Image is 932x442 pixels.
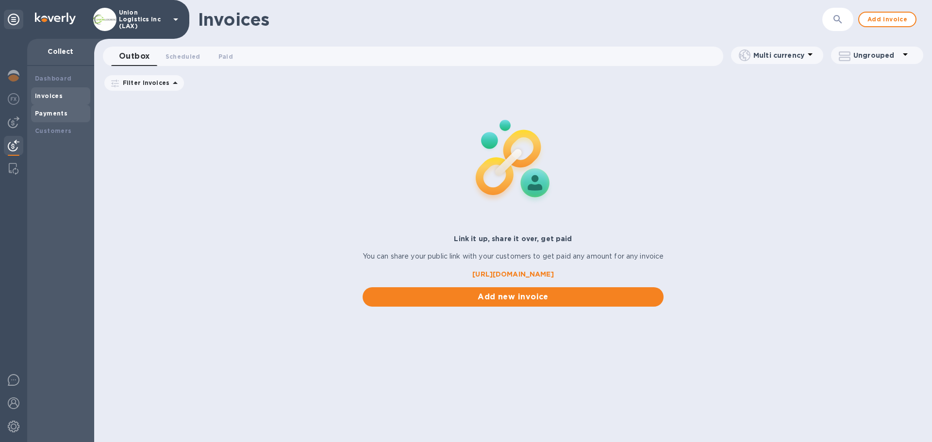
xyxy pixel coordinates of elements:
[4,10,23,29] div: Unpin categories
[363,234,664,244] p: Link it up, share it over, get paid
[867,14,908,25] span: Add invoice
[35,13,76,24] img: Logo
[218,51,233,62] span: Paid
[166,51,200,62] span: Scheduled
[35,47,86,56] p: Collect
[35,75,72,82] b: Dashboard
[35,92,63,99] b: Invoices
[119,79,169,87] p: Filter Invoices
[8,93,19,105] img: Foreign exchange
[363,287,664,307] button: Add new invoice
[472,270,553,278] b: [URL][DOMAIN_NAME]
[753,50,804,60] p: Multi currency
[35,127,72,134] b: Customers
[363,269,664,279] a: [URL][DOMAIN_NAME]
[198,9,269,30] h1: Invoices
[370,291,656,303] span: Add new invoice
[853,50,899,60] p: Ungrouped
[363,251,664,262] p: You can share your public link with your customers to get paid any amount for any invoice
[858,12,916,27] button: Add invoice
[119,9,167,30] p: Union Logistics Inc (LAX)
[119,49,150,63] span: Outbox
[35,110,67,117] b: Payments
